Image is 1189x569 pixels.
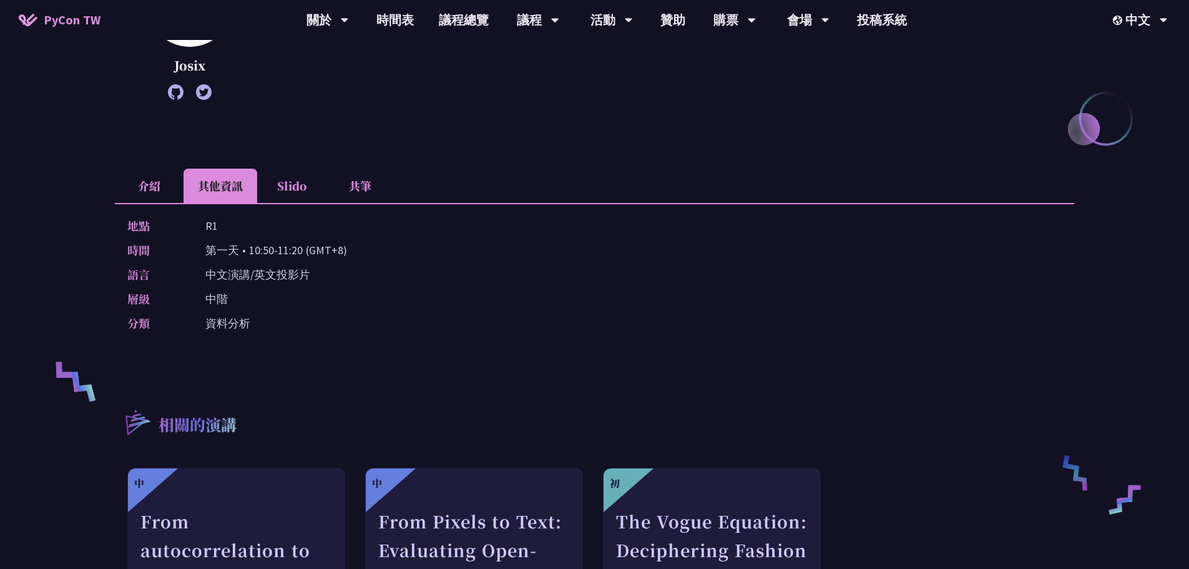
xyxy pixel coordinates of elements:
img: Home icon of PyCon TW 2025 [19,14,37,26]
a: PyCon TW [6,4,113,36]
p: 中階 [205,290,228,308]
div: 中 [134,476,144,491]
p: 相關的演講 [159,413,237,438]
p: 第一天 • 10:50-11:20 (GMT+8) [205,241,347,259]
div: 中 [372,476,382,491]
li: 共筆 [326,169,394,203]
span: PyCon TW [44,11,100,29]
p: 層級 [127,290,180,308]
p: Josix [146,56,233,75]
p: 語言 [127,265,180,284]
div: 初 [610,476,620,491]
p: 時間 [127,241,180,259]
p: 中文演講/英文投影片 [205,265,310,284]
li: 其他資訊 [183,169,257,203]
p: 地點 [127,217,180,235]
p: R1 [205,217,218,235]
li: 介紹 [115,169,183,203]
p: 資料分析 [205,314,250,332]
img: r3.8d01567.svg [107,392,167,452]
img: Locale Icon [1113,16,1125,25]
p: 分類 [127,314,180,332]
li: Slido [257,169,326,203]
